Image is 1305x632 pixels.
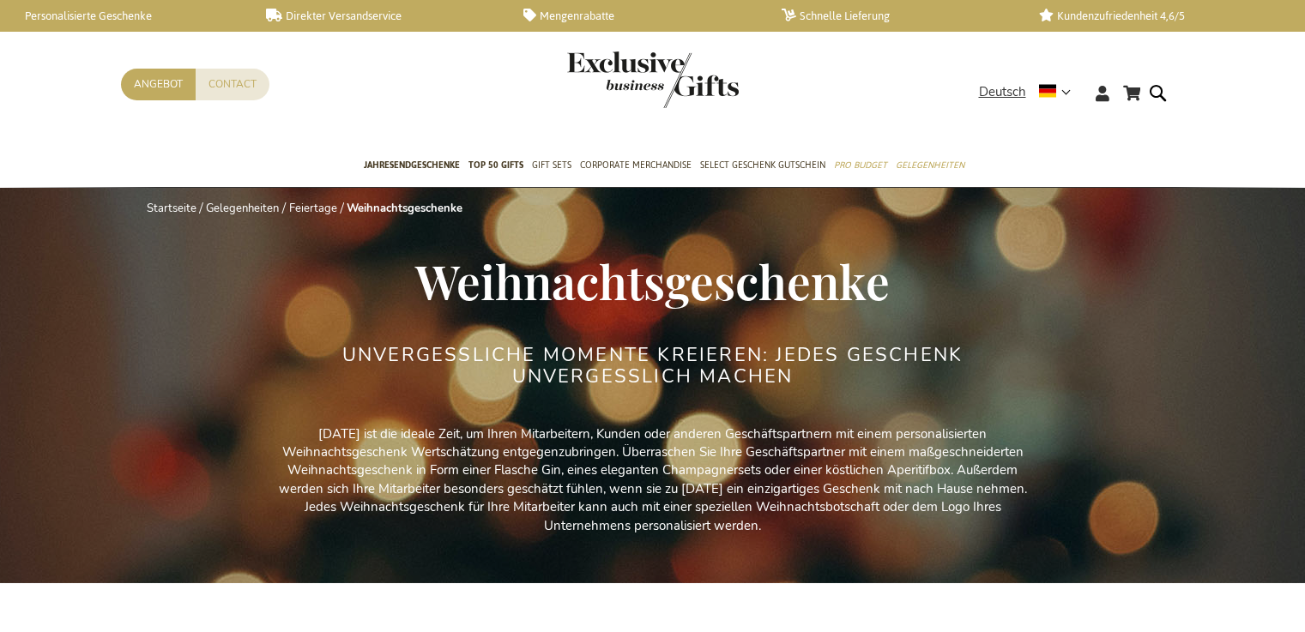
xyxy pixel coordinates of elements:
span: TOP 50 Gifts [468,156,523,174]
span: Weihnachtsgeschenke [415,249,890,312]
a: Mengenrabatte [523,9,753,23]
a: Gift Sets [532,145,571,188]
span: Gelegenheiten [896,156,964,174]
a: Startseite [147,201,196,216]
a: Corporate Merchandise [580,145,692,188]
a: Contact [196,69,269,100]
h2: UNVERGESSLICHE MOMENTE KREIEREN: JEDES GESCHENK UNVERGESSLICH MACHEN [331,345,975,386]
a: Schnelle Lieferung [782,9,1012,23]
a: store logo [567,51,653,108]
a: TOP 50 Gifts [468,145,523,188]
span: Corporate Merchandise [580,156,692,174]
a: Jahresendgeschenke [364,145,460,188]
a: Kundenzufriedenheit 4,6/5 [1039,9,1269,23]
span: Jahresendgeschenke [364,156,460,174]
a: Pro Budget [834,145,887,188]
a: Personalisierte Geschenke [9,9,239,23]
a: Gelegenheiten [896,145,964,188]
span: Pro Budget [834,156,887,174]
img: Exclusive Business gifts logo [567,51,739,108]
a: Gelegenheiten [206,201,279,216]
p: [DATE] ist die ideale Zeit, um Ihren Mitarbeitern, Kunden oder anderen Geschäftspartnern mit eine... [267,425,1039,536]
strong: Weihnachtsgeschenke [347,201,462,216]
span: Select Geschenk Gutschein [700,156,825,174]
a: Angebot [121,69,196,100]
span: Deutsch [979,82,1026,102]
a: Feiertage [289,201,337,216]
a: Direkter Versandservice [266,9,496,23]
a: Select Geschenk Gutschein [700,145,825,188]
span: Gift Sets [532,156,571,174]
